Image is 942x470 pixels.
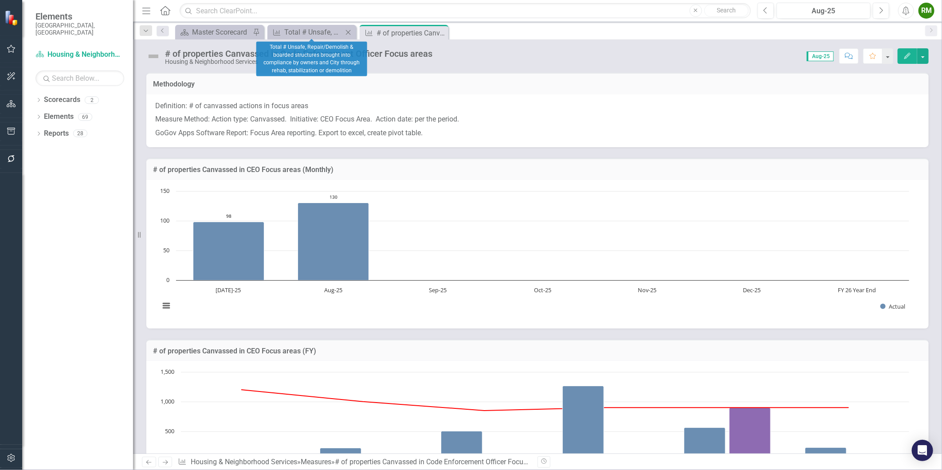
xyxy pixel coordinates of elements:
span: Search [717,7,736,14]
button: Show Actual [880,303,905,310]
button: RM [918,3,934,19]
text: 0 [166,276,169,284]
div: Aug-25 [780,6,867,16]
text: 1,500 [161,368,174,376]
p: Definition: # of canvassed actions in focus areas [155,101,920,113]
a: Total # Unsafe, Repair/Demolish & boarded structures brought into compliance by owners and City t... [270,27,343,38]
button: View chart menu, Chart [160,300,172,312]
text: [DATE]-25 [216,286,241,294]
path: FY 2025 , 561. Actual/YTD. [684,428,726,462]
button: Search [704,4,749,17]
text: 150 [160,187,169,195]
h3: # of properties Canvassed in CEO Focus areas (Monthly) [153,166,922,174]
text: Nov-25 [638,286,657,294]
div: Master Scorecard [192,27,251,38]
div: 28 [73,130,87,137]
text: Sep-25 [429,286,447,294]
div: Housing & Neighborhood Services [165,59,432,65]
svg: Interactive chart [155,187,914,320]
text: 130 [330,194,338,200]
text: FY 26 Year End [838,286,876,294]
span: Elements [35,11,124,22]
text: 98 [226,213,232,219]
text: Aug-25 [324,286,342,294]
div: Total # Unsafe, Repair/Demolish & boarded structures brought into compliance by owners and City t... [256,42,367,76]
path: Aug-25, 130. Actual. [298,203,369,280]
button: Aug-25 [777,3,871,19]
path: FY 2025 , 900. Estimate. [730,408,771,462]
img: ClearPoint Strategy [4,10,20,26]
div: Total # Unsafe, Repair/Demolish & boarded structures brought into compliance by owners and City t... [284,27,343,38]
h3: # of properties Canvassed in CEO Focus areas (FY) [153,347,922,355]
text: 50 [163,246,169,254]
text: Dec-25 [743,286,761,294]
a: Elements [44,112,74,122]
path: FY 2024, 1,268. Actual/YTD. [563,386,604,462]
path: FY 2023, 507. Actual/YTD. [441,431,483,462]
text: 500 [165,427,174,435]
div: » » [178,457,531,467]
small: [GEOGRAPHIC_DATA], [GEOGRAPHIC_DATA] [35,22,124,36]
div: # of properties Canvassed in Code Enforcement Officer Focus areas [335,458,546,466]
div: 69 [78,113,92,121]
h3: Methodology [153,80,922,88]
text: 1,000 [161,397,174,405]
div: 2 [85,96,99,104]
div: # of properties Canvassed in Code Enforcement Officer Focus areas [377,27,446,39]
a: Master Scorecard [177,27,251,38]
img: Not Defined [146,49,161,63]
a: Housing & Neighborhood Services [191,458,297,466]
span: Aug-25 [807,51,834,61]
text: Actual [889,302,905,310]
div: Open Intercom Messenger [912,440,933,461]
a: Scorecards [44,95,80,105]
p: Measure Method: Action type: Canvassed. Initiative: CEO Focus Area. Action date: per the period. [155,113,920,126]
path: FY 2026, 228. Actual/YTD. [805,448,847,462]
div: Chart. Highcharts interactive chart. [155,187,920,320]
text: 100 [160,216,169,224]
input: Search ClearPoint... [180,3,751,19]
a: Housing & Neighborhood Services [35,50,124,60]
input: Search Below... [35,70,124,86]
p: GoGov Apps Software Report: Focus Area reporting. Export to excel, create pivot table. [155,126,920,138]
a: Measures [301,458,331,466]
path: FY 2022, 218. Actual/YTD. [320,448,361,462]
text: Oct-25 [534,286,551,294]
div: # of properties Canvassed in Code Enforcement Officer Focus areas [165,49,432,59]
path: Jul-25, 98. Actual. [193,222,264,280]
a: Reports [44,129,69,139]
